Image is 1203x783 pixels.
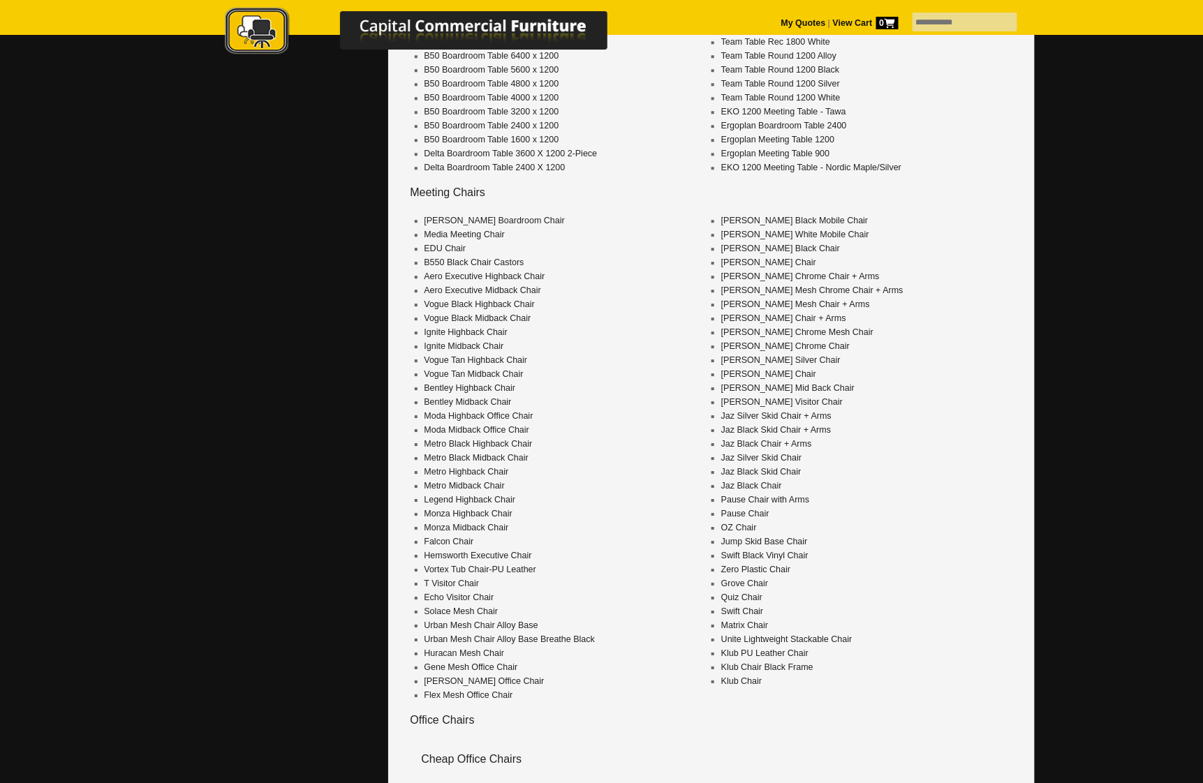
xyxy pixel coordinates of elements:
a: Media Meeting Chair [425,230,505,239]
a: [PERSON_NAME] Chair + Arms [721,313,846,323]
a: Ergoplan Meeting Table 1200 [721,135,834,144]
a: [PERSON_NAME] Mesh Chair + Arms [721,299,870,309]
a: Klub PU Leather Chair [721,648,809,658]
a: Team Table Round 1200 Alloy [721,51,836,61]
a: Moda Highback Office Chair [425,411,533,421]
a: Metro Black Highback Chair [425,439,533,449]
a: Jaz Silver Skid Chair + Arms [721,411,832,421]
a: Vortex Tub Chair-PU Leather [425,565,537,574]
a: [PERSON_NAME] Boardroom Chair [425,216,565,225]
a: Huracan Mesh Chair [425,648,505,658]
a: Capital Commercial Furniture Logo [186,7,675,62]
a: Gene Mesh Office Chair [425,662,518,672]
a: Bentley Highback Chair [425,383,516,393]
a: My Quotes [781,18,826,28]
a: Swift Chair [721,606,763,616]
a: Aero Executive Highback Chair [425,271,545,281]
a: Office Chairs [411,714,475,726]
a: [PERSON_NAME] Chair [721,369,816,379]
a: Metro Black Midback Chair [425,453,529,463]
strong: View Cart [833,18,899,28]
a: B50 Boardroom Table 3200 x 1200 [425,107,559,117]
a: Team Table Round 1200 Silver [721,79,840,89]
a: Swift Black Vinyl Chair [721,551,809,560]
a: Echo Visitor Chair [425,592,494,602]
a: Bentley Midback Chair [425,397,512,407]
a: Pause Chair with Arms [721,495,809,505]
a: [PERSON_NAME] Black Chair [721,244,840,253]
a: [PERSON_NAME] Chair [721,258,816,267]
a: [PERSON_NAME] Chrome Mesh Chair [721,327,873,337]
a: Jump Skid Base Chair [721,537,808,546]
a: Pause Chair [721,509,769,519]
a: Monza Midback Chair [425,523,509,532]
a: [PERSON_NAME] Black Mobile Chair [721,216,868,225]
a: Aero Executive Midback Chair [425,285,541,295]
a: Team Table Rec 1800 White [721,37,830,47]
a: Delta Boardroom Table 2400 X 1200 [425,163,566,172]
a: [PERSON_NAME] Mid Back Chair [721,383,855,393]
a: B50 Boardroom Table 2400 x 1200 [425,121,559,130]
a: Jaz Black Skid Chair [721,467,802,477]
a: Jaz Black Chair [721,481,782,491]
a: B50 Boardroom Table 4000 x 1200 [425,93,559,103]
a: Urban Mesh Chair Alloy Base Breathe Black [425,634,596,644]
a: Falcon Chair [425,537,474,546]
a: Monza Highback Chair [425,509,512,519]
a: Ergoplan Meeting Table 900 [721,149,829,158]
a: Matrix Chair [721,620,768,630]
a: Urban Mesh Chair Alloy Base [425,620,538,630]
a: [PERSON_NAME] Chrome Chair [721,341,850,351]
a: Ignite Highback Chair [425,327,508,337]
a: B550 Black Chair Castors [425,258,524,267]
a: Vogue Black Midback Chair [425,313,531,323]
a: Moda Midback Office Chair [425,425,530,435]
a: [PERSON_NAME] Visitor Chair [721,397,843,407]
a: Meeting Chairs [411,186,486,198]
img: Capital Commercial Furniture Logo [186,7,675,58]
a: Ergoplan Boardroom Table 2400 [721,121,847,130]
a: Solace Mesh Chair [425,606,499,616]
a: EDU Chair [425,244,466,253]
a: Team Table Round 1200 Black [721,65,839,75]
a: [PERSON_NAME] Chrome Chair + Arms [721,271,880,281]
a: Jaz Silver Skid Chair [721,453,802,463]
span: 0 [876,17,899,29]
a: Vogue Tan Highback Chair [425,355,528,365]
a: Flex Mesh Office Chair [425,690,513,700]
a: Grove Chair [721,579,768,588]
a: Unite Lightweight Stackable Chair [721,634,853,644]
a: Team Table Round 1200 White [721,93,841,103]
a: [PERSON_NAME] Mesh Chrome Chair + Arms [721,285,903,295]
a: [PERSON_NAME] Office Chair [425,676,545,686]
a: B50 Boardroom Table 1600 x 1200 [425,135,559,144]
a: Klub Chair [721,676,762,686]
a: [PERSON_NAME] Silver Chair [721,355,841,365]
a: Legend Highback Chair [425,495,516,505]
a: View Cart0 [830,18,898,28]
a: Metro Highback Chair [425,467,509,477]
a: Klub Chair Black Frame [721,662,813,672]
a: T Visitor Chair [425,579,480,588]
a: Cheap Office Chairs [422,753,522,765]
a: EKO 1200 Meeting Table - Tawa [721,107,846,117]
a: Vogue Tan Midback Chair [425,369,524,379]
a: Jaz Black Chair + Arms [721,439,812,449]
a: Delta Boardroom Table 3600 X 1200 2-Piece [425,149,598,158]
a: Ignite Midback Chair [425,341,504,351]
a: B50 Boardroom Table 5600 x 1200 [425,65,559,75]
a: [PERSON_NAME] White Mobile Chair [721,230,869,239]
a: Metro Midback Chair [425,481,505,491]
a: OZ Chair [721,523,757,532]
a: EKO 1200 Meeting Table - Nordic Maple/Silver [721,163,901,172]
a: Hemsworth Executive Chair [425,551,532,560]
a: B50 Boardroom Table 4800 x 1200 [425,79,559,89]
a: Quiz Chair [721,592,762,602]
a: Vogue Black Highback Chair [425,299,535,309]
a: Jaz Black Skid Chair + Arms [721,425,831,435]
a: Zero Plastic Chair [721,565,790,574]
